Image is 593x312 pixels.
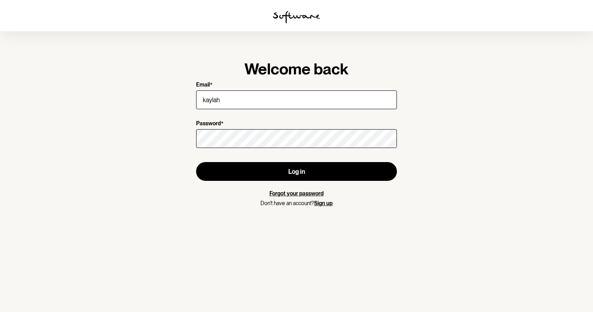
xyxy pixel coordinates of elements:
h1: Welcome back [196,60,397,78]
a: Forgot your password [269,190,324,197]
a: Sign up [314,200,333,206]
p: Email [196,81,210,89]
p: Password [196,120,221,128]
img: software logo [273,11,320,23]
button: Log in [196,162,397,181]
p: Don't have an account? [196,200,397,207]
